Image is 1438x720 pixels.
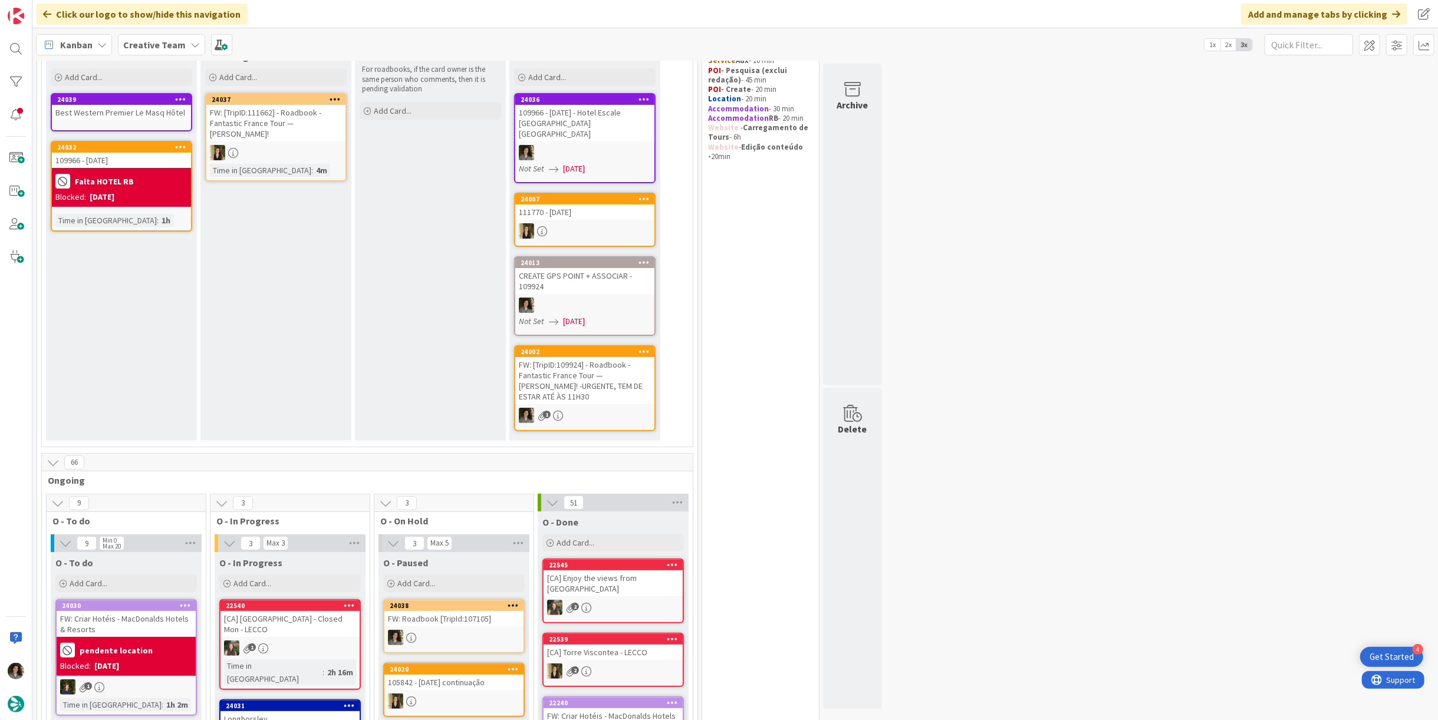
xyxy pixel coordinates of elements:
div: 109966 - [DATE] [52,153,191,168]
span: Ongoing [48,474,678,486]
span: 2 [571,603,579,610]
div: Min 0 [103,537,117,543]
div: FW: [TripID:109924] - Roadbook - Fantastic France Tour — [PERSON_NAME]! -URGENTE, TEM DE ESTAR AT... [515,357,654,404]
div: FW: [TripID:111662] - Roadbook - Fantastic France Tour — [PERSON_NAME]! [206,105,345,141]
div: IG [544,600,683,615]
p: - 20min [708,143,813,162]
div: 22539 [549,635,683,643]
div: 22540[CA] [GEOGRAPHIC_DATA] - Closed Mon - LECCO [221,600,360,637]
div: 24013CREATE GPS POINT + ASSOCIAR - 109924 [515,257,654,294]
div: 24037 [212,95,345,104]
div: 24039 [57,95,191,104]
div: Blocked: [60,660,91,672]
span: 1 [248,643,256,651]
div: 22545 [549,561,683,569]
p: - 45 min [708,66,813,85]
div: FW: Criar Hotéis - MacDonalds Hotels & Resorts [57,611,196,637]
p: - 20 min [708,94,813,104]
div: SP [544,663,683,679]
div: [CA] Torre Viscontea - LECCO [544,645,683,660]
strong: Carregamento de Tours [708,123,810,142]
b: pendente location [80,646,153,655]
div: 24036 [521,95,654,104]
img: SP [210,145,225,160]
div: 24002 [515,346,654,357]
div: [CA] Enjoy the views from [GEOGRAPHIC_DATA] [544,570,683,596]
span: 2x [1220,39,1236,51]
span: : [311,164,313,177]
div: Best Western Premier Le Masq Hôtel [52,105,191,120]
div: [CA] [GEOGRAPHIC_DATA] - Closed Mon - LECCO [221,611,360,637]
strong: Accommodation [708,113,769,123]
div: Archive [837,98,868,112]
div: 22539[CA] Torre Viscontea - LECCO [544,634,683,660]
span: Add Card... [233,578,271,589]
strong: RB [769,113,778,123]
span: O - On Hold [380,515,519,527]
div: 24038FW: Roadbook [TripId:107105] [384,600,524,626]
span: O - In Progress [219,557,282,569]
strong: Website [708,142,739,152]
p: - 30 min [708,104,813,114]
span: : [162,698,163,711]
span: 3 [404,536,425,550]
div: 24013 [521,259,654,267]
div: Open Get Started checklist, remaining modules: 4 [1360,647,1423,667]
img: Visit kanbanzone.com [8,8,24,24]
img: MS [519,408,534,423]
i: Not Set [519,316,544,326]
p: For roadbooks, if the card owner is the same person who comments, then it is pending validation [362,65,499,94]
div: 24002FW: [TripID:109924] - Roadbook - Fantastic France Tour — [PERSON_NAME]! -URGENTE, TEM DE EST... [515,346,654,404]
span: Add Card... [557,537,594,548]
div: 24031 [221,701,360,711]
div: MS [384,630,524,645]
div: MS [515,145,654,160]
div: Time in [GEOGRAPHIC_DATA] [55,214,157,227]
span: Support [25,2,54,16]
img: MC [60,679,75,695]
div: MS [515,408,654,423]
div: 24038 [390,602,524,610]
div: 22540 [221,600,360,611]
p: - 20 min [708,85,813,94]
b: Falta HOTEL RB [75,177,134,186]
div: [DATE] [94,660,119,672]
span: 1 [84,682,92,690]
div: MS [515,298,654,313]
p: - 20 min [708,114,813,123]
div: 105842 - [DATE] continuação [384,675,524,690]
div: 24007 [515,194,654,204]
strong: Website [708,123,739,133]
div: 22540 [226,602,360,610]
span: Kanban [60,38,93,52]
span: 9 [69,496,89,510]
p: - 10 min [708,56,813,65]
span: 3 [397,496,417,510]
div: 24030 [62,602,196,610]
div: Delete [838,422,867,436]
div: 24036 [515,94,654,105]
span: O - In Progress [216,515,355,527]
img: MS [388,630,403,645]
div: Time in [GEOGRAPHIC_DATA] [210,164,311,177]
div: Max 5 [430,540,449,546]
div: SP [515,223,654,239]
div: 22240 [549,699,683,707]
span: O - Paused [383,557,428,569]
div: 24031 [226,702,360,710]
span: 2 [571,666,579,674]
div: 22545[CA] Enjoy the views from [GEOGRAPHIC_DATA] [544,560,683,596]
div: 24020105842 - [DATE] continuação [384,664,524,690]
div: 1h [159,214,173,227]
span: 3 [233,496,253,510]
span: Add Card... [70,578,107,589]
span: Add Card... [374,105,412,116]
div: 2h 16m [324,666,356,679]
span: 1 [543,411,551,418]
div: FW: Roadbook [TripId:107105] [384,611,524,626]
div: Max 3 [266,540,285,546]
strong: - Pesquisa (exclui redação) [708,65,789,85]
span: O - Done [542,516,578,528]
div: Blocked: [55,191,86,203]
input: Quick Filter... [1265,34,1353,55]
